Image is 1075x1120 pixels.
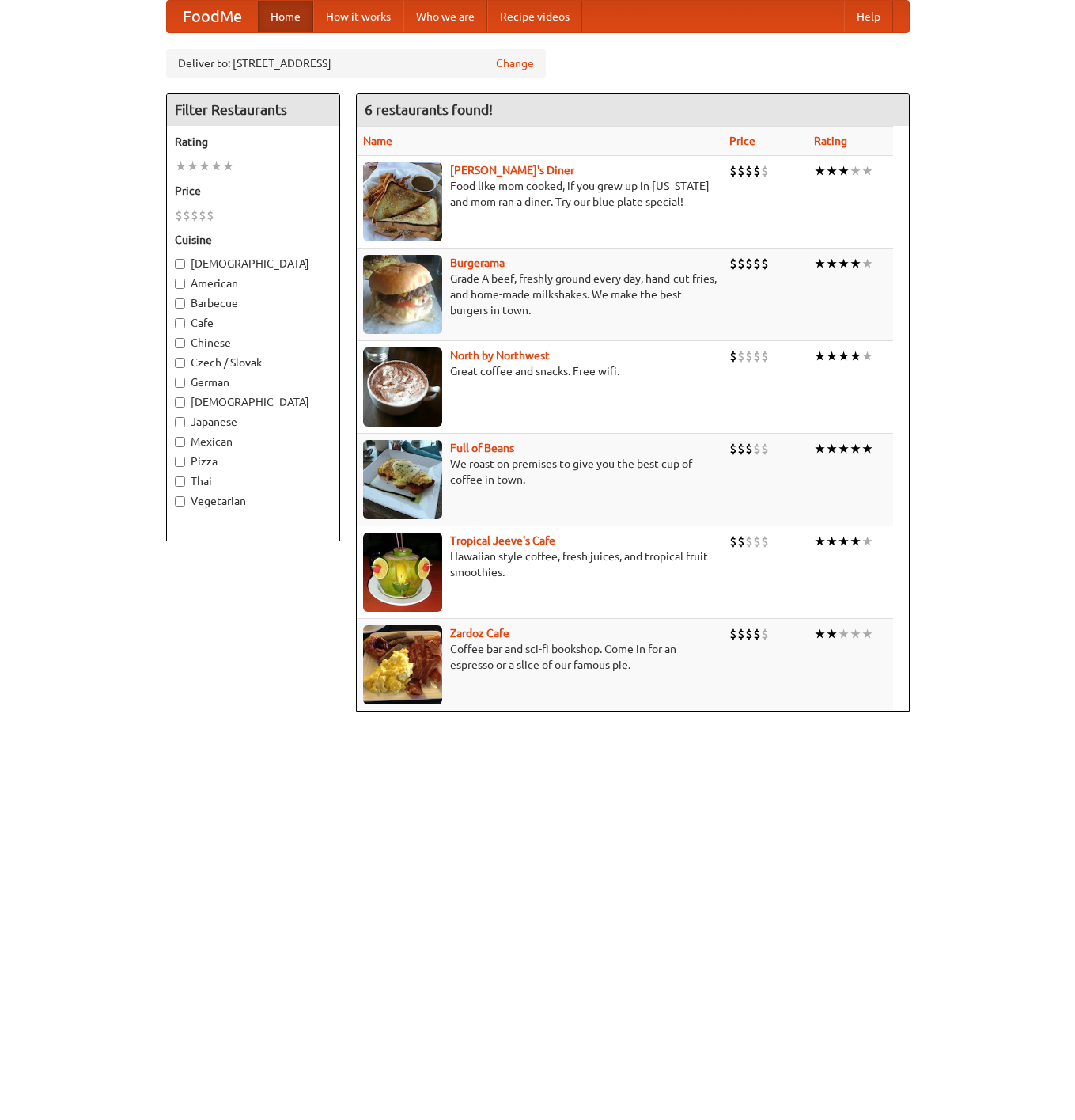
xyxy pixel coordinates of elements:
[729,162,737,180] li: $
[761,347,769,365] li: $
[175,207,183,224] li: $
[365,102,493,117] ng-pluralize: 6 restaurants found!
[175,298,185,309] input: Barbecue
[850,533,861,550] li: ★
[838,162,850,180] li: ★
[167,94,339,126] h4: Filter Restaurants
[175,275,331,291] label: American
[737,347,745,365] li: $
[175,473,331,489] label: Thai
[450,256,505,269] a: Burgerama
[175,454,331,469] label: Pizza
[175,256,331,271] label: [DEMOGRAPHIC_DATA]
[838,255,850,272] li: ★
[175,496,185,507] input: Vegetarian
[861,162,873,180] li: ★
[745,162,753,180] li: $
[737,625,745,643] li: $
[450,164,574,177] a: [PERSON_NAME]'s Diner
[861,625,873,643] li: ★
[175,397,185,408] input: [DEMOGRAPHIC_DATA]
[814,533,826,550] li: ★
[753,162,761,180] li: $
[745,255,753,272] li: $
[761,625,769,643] li: $
[210,158,222,175] li: ★
[175,355,331,370] label: Czech / Slovak
[363,625,442,704] img: zardoz.jpg
[814,162,826,180] li: ★
[729,625,737,643] li: $
[175,295,331,311] label: Barbecue
[175,279,185,289] input: American
[175,232,331,248] h5: Cuisine
[450,442,514,454] a: Full of Beans
[191,207,199,224] li: $
[761,255,769,272] li: $
[753,255,761,272] li: $
[363,347,442,427] img: north.jpg
[258,1,313,32] a: Home
[753,533,761,550] li: $
[826,440,838,457] li: ★
[844,1,893,32] a: Help
[737,440,745,457] li: $
[222,158,234,175] li: ★
[861,533,873,550] li: ★
[745,625,753,643] li: $
[838,347,850,365] li: ★
[175,394,331,410] label: [DEMOGRAPHIC_DATA]
[761,533,769,550] li: $
[814,440,826,457] li: ★
[363,271,717,318] p: Grade A beef, freshly ground every day, hand-cut fries, and home-made milkshakes. We make the bes...
[737,255,745,272] li: $
[206,207,214,224] li: $
[166,49,546,78] div: Deliver to: [STREET_ADDRESS]
[363,255,442,334] img: burgerama.jpg
[753,347,761,365] li: $
[729,135,755,147] a: Price
[175,437,185,447] input: Mexican
[450,534,555,547] a: Tropical Jeeve's Cafe
[838,440,850,457] li: ★
[814,625,826,643] li: ★
[729,440,737,457] li: $
[850,162,861,180] li: ★
[363,641,717,673] p: Coffee bar and sci-fi bookshop. Come in for an espresso or a slice of our famous pie.
[814,347,826,365] li: ★
[175,315,331,331] label: Cafe
[363,456,717,488] p: We roast on premises to give you the best cup of coffee in town.
[826,347,838,365] li: ★
[450,627,509,640] a: Zardoz Cafe
[838,625,850,643] li: ★
[753,440,761,457] li: $
[175,476,185,487] input: Thai
[175,374,331,390] label: German
[175,338,185,348] input: Chinese
[826,625,838,643] li: ★
[175,414,331,430] label: Japanese
[363,135,392,147] a: Name
[167,1,258,32] a: FoodMe
[199,207,206,224] li: $
[761,440,769,457] li: $
[729,533,737,550] li: $
[826,533,838,550] li: ★
[363,440,442,519] img: beans.jpg
[175,134,331,150] h5: Rating
[850,625,861,643] li: ★
[814,135,847,147] a: Rating
[745,533,753,550] li: $
[861,440,873,457] li: ★
[745,440,753,457] li: $
[826,162,838,180] li: ★
[175,434,331,450] label: Mexican
[850,440,861,457] li: ★
[175,158,187,175] li: ★
[814,255,826,272] li: ★
[313,1,403,32] a: How it works
[175,378,185,388] input: German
